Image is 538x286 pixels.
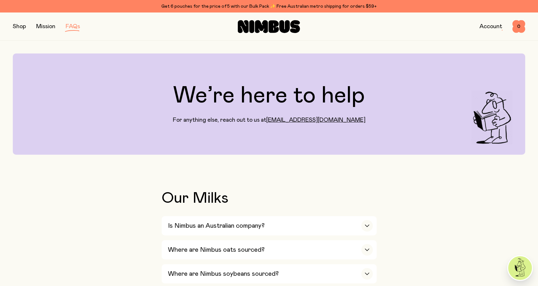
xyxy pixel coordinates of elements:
h1: We’re here to help [173,84,365,107]
button: Where are Nimbus oats sourced? [162,240,377,259]
a: Mission [36,24,55,29]
h3: Where are Nimbus soybeans sourced? [168,270,279,278]
h2: Our Milks [162,191,377,206]
p: For anything else, reach out to us at [173,116,365,124]
h3: Is Nimbus an Australian company? [168,222,265,230]
button: Is Nimbus an Australian company? [162,216,377,235]
img: agent [508,256,532,280]
a: FAQs [66,24,80,29]
div: Get 6 pouches for the price of 5 with our Bulk Pack ✨ Free Australian metro shipping for orders $59+ [13,3,525,10]
a: Account [479,24,502,29]
button: Where are Nimbus soybeans sourced? [162,264,377,283]
button: 0 [512,20,525,33]
h3: Where are Nimbus oats sourced? [168,246,265,254]
a: [EMAIL_ADDRESS][DOMAIN_NAME] [266,117,365,123]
